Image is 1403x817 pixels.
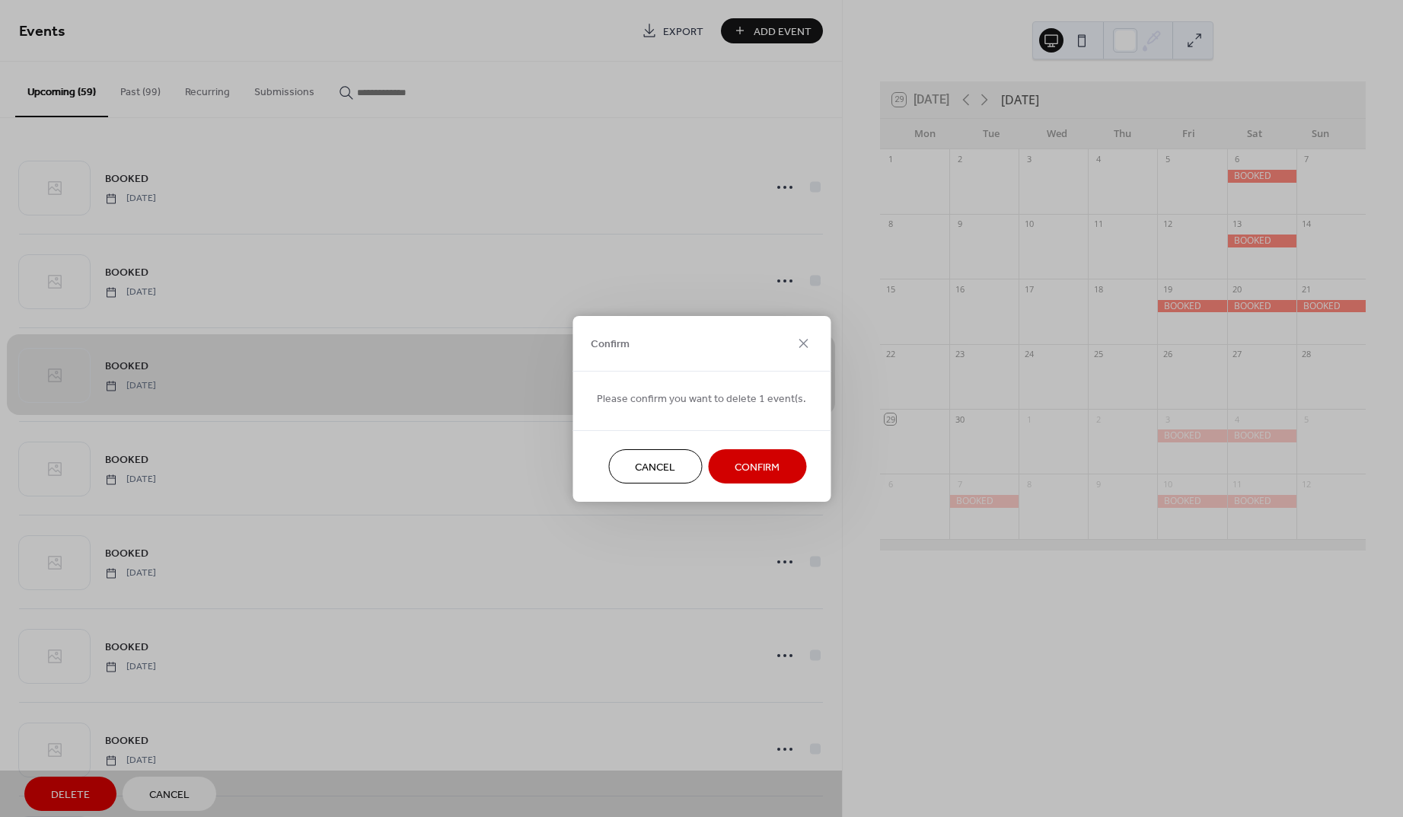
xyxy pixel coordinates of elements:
span: Cancel [635,459,675,475]
span: Confirm [591,337,630,353]
button: Confirm [708,449,806,483]
button: Cancel [608,449,702,483]
span: Confirm [735,459,780,475]
span: Please confirm you want to delete 1 event(s. [597,391,806,407]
